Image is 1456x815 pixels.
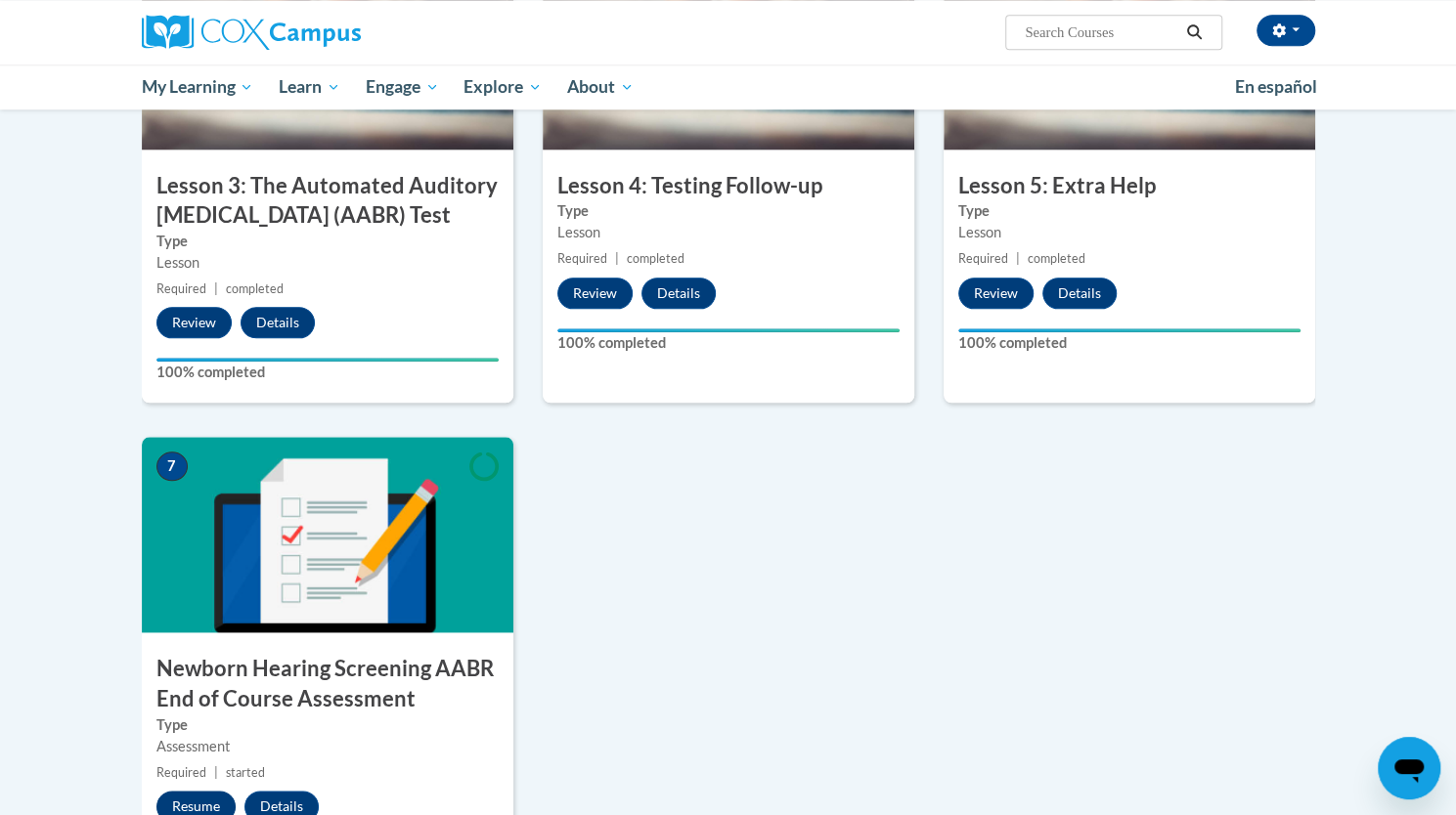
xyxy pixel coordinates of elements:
[141,75,253,99] span: My Learning
[958,332,1301,354] label: 100% completed
[142,15,361,50] img: Cox Campus
[214,765,218,780] span: |
[156,252,499,274] div: Lesson
[627,251,684,266] span: completed
[156,281,206,296] span: Required
[366,75,439,99] span: Engage
[226,281,284,296] span: completed
[226,765,265,780] span: started
[156,765,206,780] span: Required
[1222,66,1330,107] a: En español
[214,281,218,296] span: |
[142,15,513,50] a: Cox Campus
[958,328,1301,332] div: Your progress
[1016,251,1020,266] span: |
[1023,21,1179,44] input: Search Courses
[241,307,315,338] button: Details
[554,64,646,109] a: About
[279,75,340,99] span: Learn
[156,362,499,383] label: 100% completed
[543,171,914,201] h3: Lesson 4: Testing Follow-up
[142,654,513,714] h3: Newborn Hearing Screening AABR End of Course Assessment
[142,437,513,632] img: Course Image
[112,64,1345,109] div: Main menu
[1028,251,1085,266] span: completed
[156,736,499,757] div: Assessment
[156,451,188,481] span: 7
[958,251,1008,266] span: Required
[557,328,900,332] div: Your progress
[557,200,900,222] label: Type
[266,64,353,109] a: Learn
[156,231,499,252] label: Type
[129,64,267,109] a: My Learning
[142,171,513,232] h3: Lesson 3: The Automated Auditory [MEDICAL_DATA] (AABR) Test
[557,222,900,243] div: Lesson
[958,222,1301,243] div: Lesson
[557,332,900,354] label: 100% completed
[1179,21,1209,44] button: Search
[567,75,634,99] span: About
[156,714,499,736] label: Type
[641,278,716,309] button: Details
[958,200,1301,222] label: Type
[1235,76,1317,97] span: En español
[958,278,1034,309] button: Review
[353,64,452,109] a: Engage
[944,171,1315,201] h3: Lesson 5: Extra Help
[156,358,499,362] div: Your progress
[557,251,607,266] span: Required
[463,75,542,99] span: Explore
[1042,278,1117,309] button: Details
[557,278,633,309] button: Review
[156,307,232,338] button: Review
[1378,737,1440,799] iframe: Button to launch messaging window
[451,64,554,109] a: Explore
[1257,15,1315,46] button: Account Settings
[615,251,619,266] span: |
